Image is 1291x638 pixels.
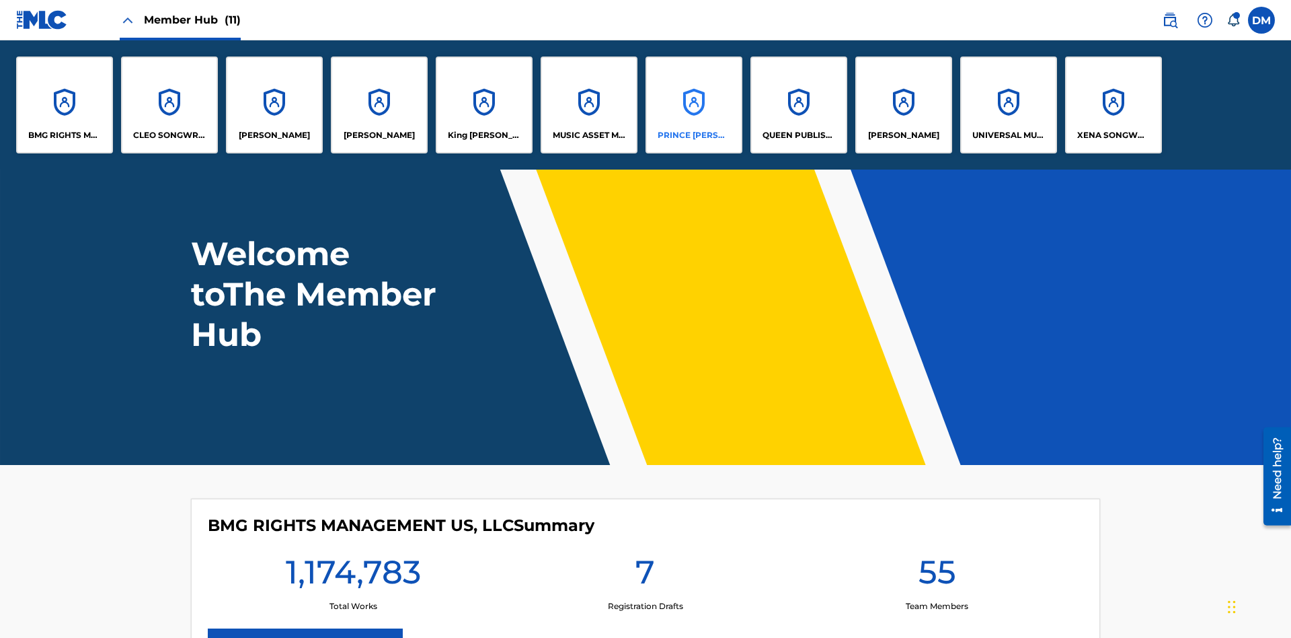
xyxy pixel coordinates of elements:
[868,129,939,141] p: RONALD MCTESTERSON
[972,129,1046,141] p: UNIVERSAL MUSIC PUB GROUP
[645,57,742,153] a: AccountsPRINCE [PERSON_NAME]
[331,57,428,153] a: Accounts[PERSON_NAME]
[1077,129,1150,141] p: XENA SONGWRITER
[1248,7,1275,34] div: User Menu
[750,57,847,153] a: AccountsQUEEN PUBLISHA
[28,129,102,141] p: BMG RIGHTS MANAGEMENT US, LLC
[16,10,68,30] img: MLC Logo
[1226,13,1240,27] div: Notifications
[1162,12,1178,28] img: search
[1191,7,1218,34] div: Help
[344,129,415,141] p: EYAMA MCSINGER
[1065,57,1162,153] a: AccountsXENA SONGWRITER
[658,129,731,141] p: PRINCE MCTESTERSON
[239,129,310,141] p: ELVIS COSTELLO
[225,13,241,26] span: (11)
[208,516,594,536] h4: BMG RIGHTS MANAGEMENT US, LLC
[448,129,521,141] p: King McTesterson
[918,552,956,600] h1: 55
[541,57,637,153] a: AccountsMUSIC ASSET MANAGEMENT (MAM)
[635,552,655,600] h1: 7
[608,600,683,612] p: Registration Drafts
[1224,573,1291,638] iframe: Chat Widget
[191,234,442,355] h1: Welcome to The Member Hub
[855,57,952,153] a: Accounts[PERSON_NAME]
[1197,12,1213,28] img: help
[120,12,136,28] img: Close
[906,600,968,612] p: Team Members
[1228,587,1236,627] div: Drag
[553,129,626,141] p: MUSIC ASSET MANAGEMENT (MAM)
[1157,7,1183,34] a: Public Search
[436,57,533,153] a: AccountsKing [PERSON_NAME]
[144,12,241,28] span: Member Hub
[762,129,836,141] p: QUEEN PUBLISHA
[226,57,323,153] a: Accounts[PERSON_NAME]
[121,57,218,153] a: AccountsCLEO SONGWRITER
[329,600,377,612] p: Total Works
[133,129,206,141] p: CLEO SONGWRITER
[1253,422,1291,532] iframe: Resource Center
[960,57,1057,153] a: AccountsUNIVERSAL MUSIC PUB GROUP
[286,552,421,600] h1: 1,174,783
[16,57,113,153] a: AccountsBMG RIGHTS MANAGEMENT US, LLC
